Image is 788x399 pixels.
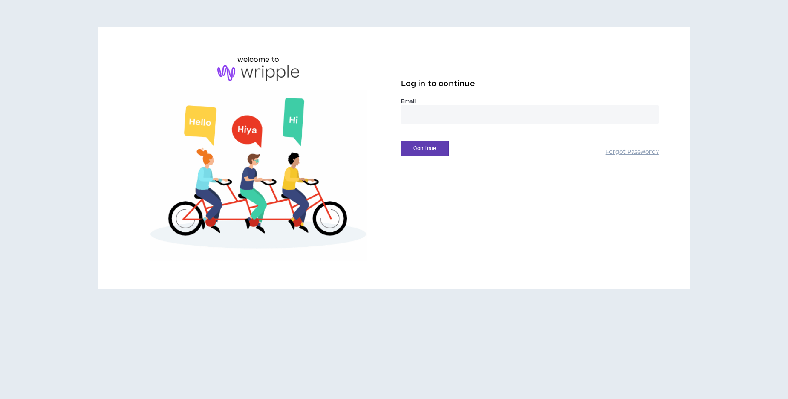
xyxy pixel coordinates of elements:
span: Log in to continue [401,78,475,89]
button: Continue [401,141,449,156]
img: Welcome to Wripple [129,90,387,261]
h6: welcome to [237,55,280,65]
a: Forgot Password? [606,148,659,156]
img: logo-brand.png [217,65,299,81]
label: Email [401,98,659,105]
